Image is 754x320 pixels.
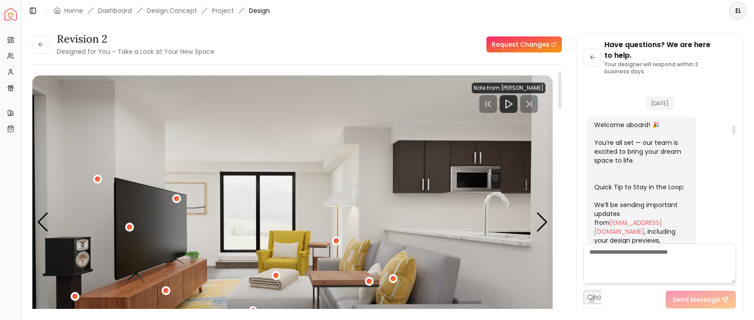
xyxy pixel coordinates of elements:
[147,6,197,15] li: Design Concept
[536,212,548,232] div: Next slide
[212,6,234,15] a: Project
[54,6,270,15] nav: breadcrumb
[249,6,270,15] span: Design
[98,6,132,15] a: Dashboard
[604,61,736,75] p: Your designer will respond within 2 business days.
[4,8,17,20] a: Spacejoy
[4,8,17,20] img: Spacejoy Logo
[486,36,562,52] a: Request Changes
[730,3,746,19] span: EL
[64,6,83,15] a: Home
[646,97,674,110] span: [DATE]
[57,32,214,46] h3: Revision 2
[503,99,514,109] svg: Play
[604,40,736,61] p: Have questions? We are here to help.
[57,47,214,56] small: Designed for You – Take a Look at Your New Space
[472,83,545,93] div: Note from [PERSON_NAME]
[594,218,662,236] a: [EMAIL_ADDRESS][DOMAIN_NAME]
[729,2,747,20] button: EL
[37,212,49,232] div: Previous slide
